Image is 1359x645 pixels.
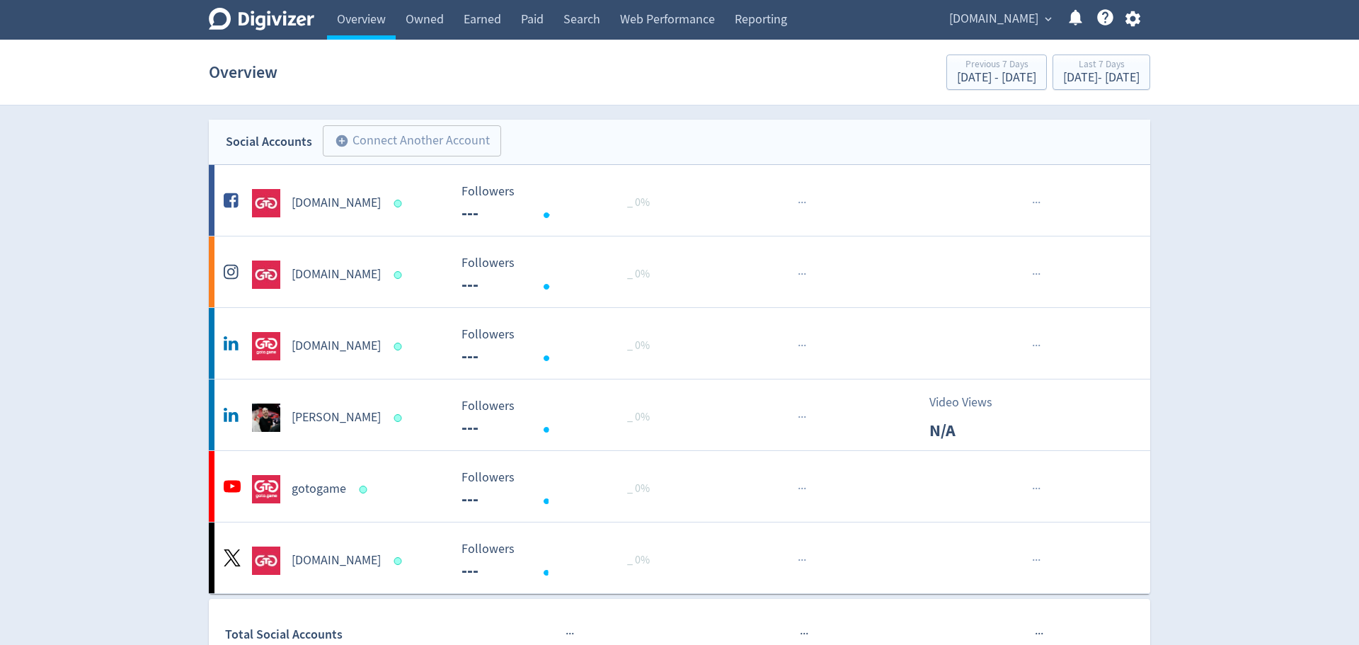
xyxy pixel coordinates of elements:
[805,625,808,643] span: ·
[801,266,803,283] span: ·
[1042,13,1055,25] span: expand_more
[1063,72,1140,84] div: [DATE] - [DATE]
[801,337,803,355] span: ·
[454,256,667,294] svg: Followers ---
[292,552,381,569] h5: [DOMAIN_NAME]
[454,185,667,222] svg: Followers ---
[1032,480,1035,498] span: ·
[803,194,806,212] span: ·
[627,267,650,281] span: _ 0%
[627,481,650,496] span: _ 0%
[323,125,501,156] button: Connect Another Account
[798,337,801,355] span: ·
[1035,480,1038,498] span: ·
[798,552,801,569] span: ·
[292,409,381,426] h5: [PERSON_NAME]
[798,266,801,283] span: ·
[292,195,381,212] h5: [DOMAIN_NAME]
[1032,194,1035,212] span: ·
[1063,59,1140,72] div: Last 7 Days
[803,625,805,643] span: ·
[226,132,312,152] div: Social Accounts
[944,8,1055,30] button: [DOMAIN_NAME]
[292,266,381,283] h5: [DOMAIN_NAME]
[627,338,650,353] span: _ 0%
[252,332,280,360] img: goto.game undefined
[1053,55,1150,90] button: Last 7 Days[DATE]- [DATE]
[394,343,406,350] span: Data last synced: 20 Aug 2025, 5:01am (AEST)
[1035,194,1038,212] span: ·
[394,200,406,207] span: Data last synced: 19 Aug 2025, 7:01pm (AEST)
[225,624,451,645] div: Total Social Accounts
[454,328,667,365] svg: Followers ---
[571,625,574,643] span: ·
[209,523,1150,593] a: goto.game undefined[DOMAIN_NAME] Followers --- Followers --- _ 0%······
[335,134,349,148] span: add_circle
[627,553,650,567] span: _ 0%
[1032,337,1035,355] span: ·
[312,127,501,156] a: Connect Another Account
[800,625,803,643] span: ·
[209,236,1150,307] a: goto.game undefined[DOMAIN_NAME] Followers --- Followers --- _ 0%······
[252,261,280,289] img: goto.game undefined
[209,165,1150,236] a: goto.game undefined[DOMAIN_NAME] Followers --- Followers --- _ 0%······
[957,59,1036,72] div: Previous 7 Days
[394,271,406,279] span: Data last synced: 19 Aug 2025, 7:01pm (AEST)
[394,414,406,422] span: Data last synced: 20 Aug 2025, 7:01am (AEST)
[627,195,650,210] span: _ 0%
[803,337,806,355] span: ·
[1038,194,1040,212] span: ·
[798,194,801,212] span: ·
[1038,266,1040,283] span: ·
[803,409,806,426] span: ·
[1038,552,1040,569] span: ·
[1032,552,1035,569] span: ·
[1035,266,1038,283] span: ·
[454,542,667,580] svg: Followers ---
[1035,337,1038,355] span: ·
[1038,480,1040,498] span: ·
[209,308,1150,379] a: goto.game undefined[DOMAIN_NAME] Followers --- Followers --- _ 0%······
[949,8,1038,30] span: [DOMAIN_NAME]
[454,471,667,508] svg: Followers ---
[1032,266,1035,283] span: ·
[209,451,1150,522] a: gotogame undefinedgotogame Followers --- Followers --- _ 0%······
[1035,552,1038,569] span: ·
[209,50,277,95] h1: Overview
[801,194,803,212] span: ·
[957,72,1036,84] div: [DATE] - [DATE]
[292,481,346,498] h5: gotogame
[454,399,667,437] svg: Followers ---
[801,409,803,426] span: ·
[1038,625,1040,643] span: ·
[803,552,806,569] span: ·
[798,480,801,498] span: ·
[252,475,280,503] img: gotogame undefined
[929,418,1011,443] p: N/A
[627,410,650,424] span: _ 0%
[252,404,280,432] img: Jack Hudson undefined
[566,625,568,643] span: ·
[209,379,1150,450] a: Jack Hudson undefined[PERSON_NAME] Followers --- Followers --- _ 0%···Video ViewsN/A
[252,189,280,217] img: goto.game undefined
[360,486,372,493] span: Data last synced: 20 Aug 2025, 1:01am (AEST)
[803,266,806,283] span: ·
[801,480,803,498] span: ·
[292,338,381,355] h5: [DOMAIN_NAME]
[1040,625,1043,643] span: ·
[252,547,280,575] img: goto.game undefined
[1035,625,1038,643] span: ·
[929,393,1011,412] p: Video Views
[803,480,806,498] span: ·
[946,55,1047,90] button: Previous 7 Days[DATE] - [DATE]
[801,552,803,569] span: ·
[1038,337,1040,355] span: ·
[798,409,801,426] span: ·
[394,557,406,565] span: Data last synced: 19 Aug 2025, 9:03am (AEST)
[568,625,571,643] span: ·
